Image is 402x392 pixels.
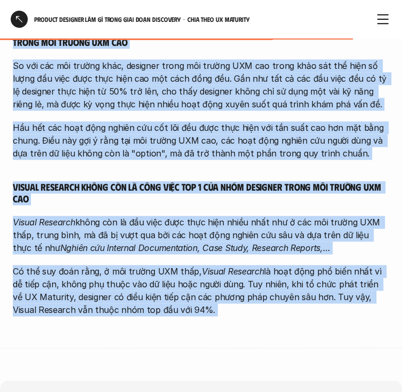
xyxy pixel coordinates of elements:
[13,216,389,254] p: không còn là đầu việc được thực hiện nhiều nhất như ở các môi trường UXM thấp, trung bình, mà đã ...
[13,121,389,160] p: Hầu hết các hoạt động nghiên cứu cốt lõi đều được thực hiện với tần suất cao hơn mặt bằng chung. ...
[13,217,75,228] em: Visual Research
[13,59,389,111] p: So với các môi trường khác, designer trong môi trường UXM cao trong khảo sát thể hiện số lượng đầ...
[202,266,264,277] em: Visual Research
[34,15,319,23] h6: Product Designer làm gì trong giai đoạn Discovery - Chia theo UX Maturity
[13,265,389,316] p: Có thể suy đoán rằng, ở môi trường UXM thấp, là hoạt động phổ biến nhất vì dễ tiếp cận, không phụ...
[60,242,330,253] em: Nghiên cứu Internal Documentation, Case Study, Research Reports,…
[13,181,389,205] h5: Visual research không còn là công việc top 1 của nhóm designer trong môi trường UXM cao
